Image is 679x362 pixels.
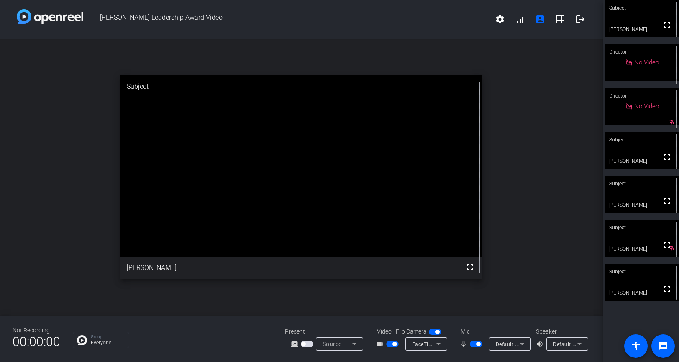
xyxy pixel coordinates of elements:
mat-icon: grid_on [555,14,565,24]
span: [PERSON_NAME] Leadership Award Video [83,9,490,29]
span: No Video [634,103,659,110]
div: Director [605,44,679,60]
span: Flip Camera [396,327,427,336]
div: Director [605,88,679,104]
div: Subject [605,176,679,192]
mat-icon: mic_none [460,339,470,349]
span: Source [323,341,342,347]
span: Video [377,327,392,336]
mat-icon: fullscreen [465,262,475,272]
mat-icon: volume_up [536,339,546,349]
span: Default - MacBook Pro Speakers (Built-in) [553,341,654,347]
mat-icon: accessibility [631,341,641,351]
span: FaceTime HD Camera (2C0E:82E3) [412,341,498,347]
div: Speaker [536,327,586,336]
div: Subject [605,220,679,236]
mat-icon: fullscreen [662,196,672,206]
mat-icon: message [658,341,668,351]
span: Default - MacBook Pro Microphone (Built-in) [496,341,603,347]
mat-icon: account_box [535,14,545,24]
span: 00:00:00 [13,331,60,352]
p: Everyone [91,340,125,345]
img: Chat Icon [77,335,87,345]
mat-icon: fullscreen [662,284,672,294]
mat-icon: fullscreen [662,152,672,162]
span: No Video [634,59,659,66]
img: white-gradient.svg [17,9,83,24]
div: Subject [605,264,679,280]
mat-icon: screen_share_outline [291,339,301,349]
mat-icon: videocam_outline [376,339,386,349]
div: Mic [452,327,536,336]
mat-icon: fullscreen [662,240,672,250]
div: Subject [120,75,482,98]
div: Present [285,327,369,336]
mat-icon: settings [495,14,505,24]
button: signal_cellular_alt [510,9,530,29]
p: Group [91,335,125,339]
mat-icon: fullscreen [662,20,672,30]
mat-icon: logout [575,14,585,24]
div: Not Recording [13,326,60,335]
div: Subject [605,132,679,148]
